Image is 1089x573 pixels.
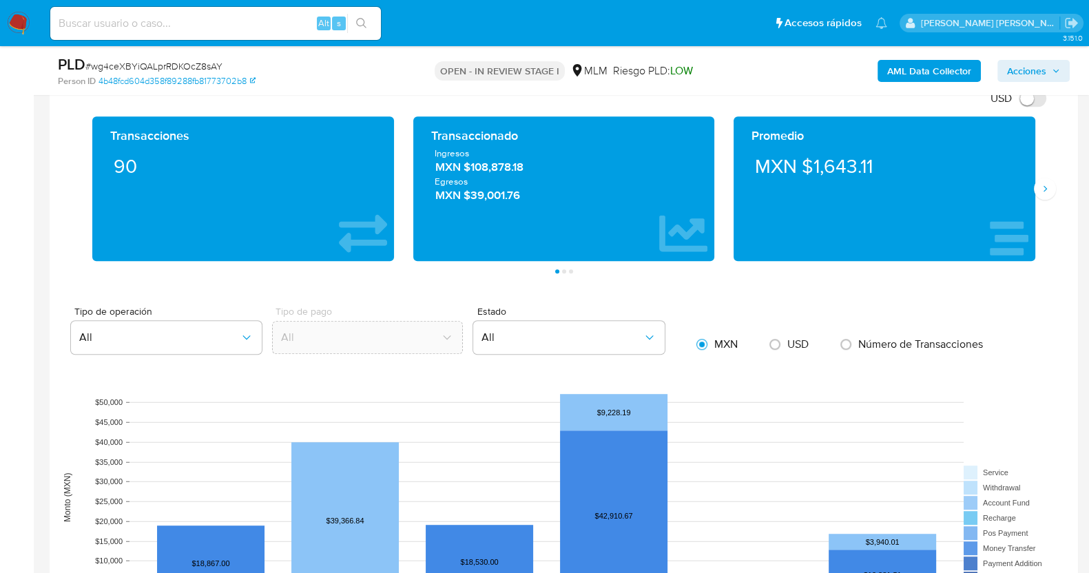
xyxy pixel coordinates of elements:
span: Acciones [1007,60,1046,82]
a: 4b48fcd604d358f89288fb81773702b8 [98,75,256,87]
span: Alt [318,17,329,30]
span: Riesgo PLD: [613,63,693,79]
span: s [337,17,341,30]
span: # wg4ceXBYiQALprRDKOcZ8sAY [85,59,222,73]
a: Notificaciones [875,17,887,29]
a: Salir [1064,16,1079,30]
span: LOW [670,63,693,79]
button: AML Data Collector [878,60,981,82]
span: 3.151.0 [1062,32,1082,43]
p: baltazar.cabreradupeyron@mercadolibre.com.mx [921,17,1060,30]
b: Person ID [58,75,96,87]
button: search-icon [347,14,375,33]
button: Acciones [997,60,1070,82]
b: PLD [58,53,85,75]
input: Buscar usuario o caso... [50,14,381,32]
b: AML Data Collector [887,60,971,82]
p: OPEN - IN REVIEW STAGE I [435,61,565,81]
div: MLM [570,63,608,79]
span: Accesos rápidos [785,16,862,30]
